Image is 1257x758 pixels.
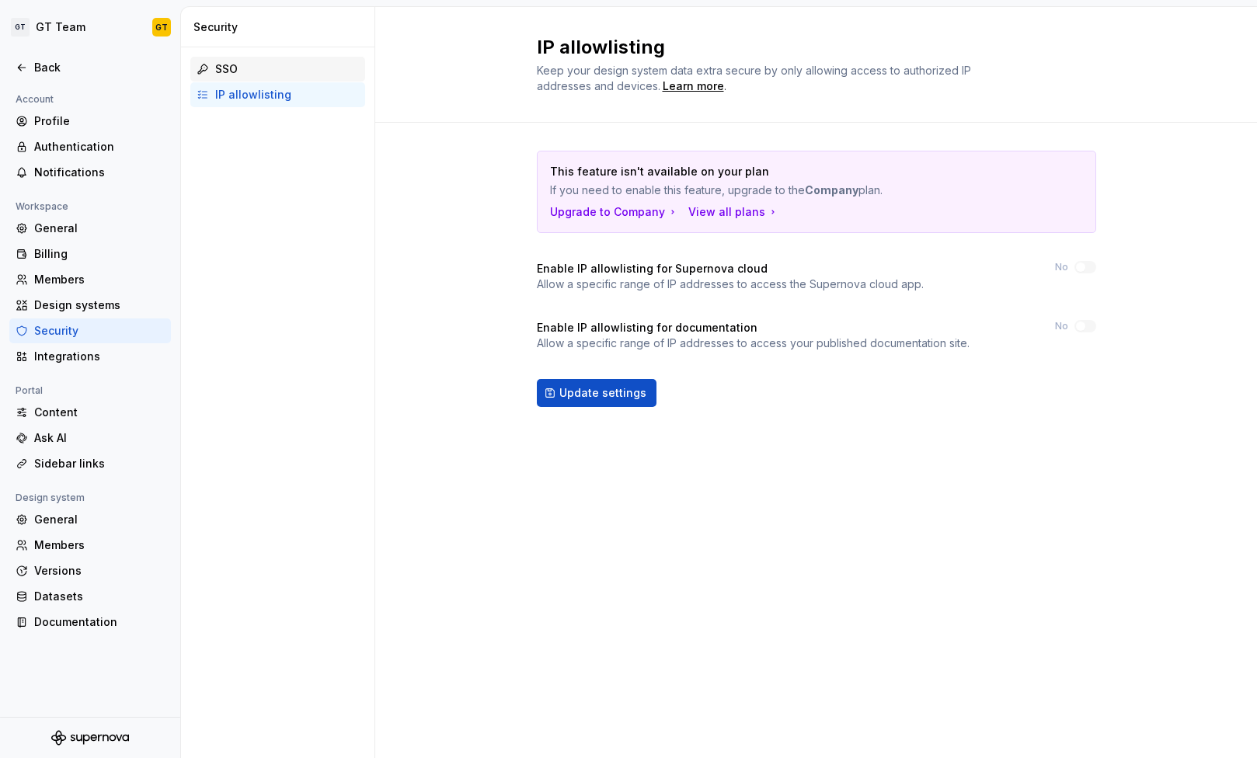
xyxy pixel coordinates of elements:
[805,183,858,196] strong: Company
[9,318,171,343] a: Security
[34,60,165,75] div: Back
[34,512,165,527] div: General
[9,489,91,507] div: Design system
[9,160,171,185] a: Notifications
[34,456,165,471] div: Sidebar links
[9,90,60,109] div: Account
[9,267,171,292] a: Members
[34,405,165,420] div: Content
[34,246,165,262] div: Billing
[34,589,165,604] div: Datasets
[34,221,165,236] div: General
[663,78,724,94] a: Learn more
[550,204,679,220] button: Upgrade to Company
[11,18,30,37] div: GT
[537,261,768,276] h4: Enable IP allowlisting for Supernova cloud
[34,614,165,630] div: Documentation
[9,134,171,159] a: Authentication
[34,297,165,313] div: Design systems
[190,82,365,107] a: IP allowlisting
[3,10,177,44] button: GTGT TeamGT
[34,139,165,155] div: Authentication
[9,426,171,450] a: Ask AI
[9,558,171,583] a: Versions
[9,242,171,266] a: Billing
[193,19,368,35] div: Security
[36,19,85,35] div: GT Team
[550,183,974,198] p: If you need to enable this feature, upgrade to the plan.
[9,293,171,318] a: Design systems
[1055,320,1068,332] label: No
[537,64,974,92] span: Keep your design system data extra secure by only allowing access to authorized IP addresses and ...
[155,21,168,33] div: GT
[660,81,726,92] span: .
[34,537,165,553] div: Members
[34,272,165,287] div: Members
[9,344,171,369] a: Integrations
[559,385,646,401] span: Update settings
[9,610,171,635] a: Documentation
[9,400,171,425] a: Content
[550,164,974,179] p: This feature isn't available on your plan
[215,87,359,103] div: IP allowlisting
[1055,261,1068,273] label: No
[9,533,171,558] a: Members
[9,451,171,476] a: Sidebar links
[9,216,171,241] a: General
[537,276,924,292] p: Allow a specific range of IP addresses to access the Supernova cloud app.
[9,197,75,216] div: Workspace
[9,507,171,532] a: General
[34,165,165,180] div: Notifications
[9,381,49,400] div: Portal
[9,109,171,134] a: Profile
[34,323,165,339] div: Security
[537,379,656,407] button: Update settings
[9,55,171,80] a: Back
[34,563,165,579] div: Versions
[34,430,165,446] div: Ask AI
[190,57,365,82] a: SSO
[537,336,970,351] p: Allow a specific range of IP addresses to access your published documentation site.
[51,730,129,746] svg: Supernova Logo
[34,349,165,364] div: Integrations
[537,35,1078,60] h2: IP allowlisting
[215,61,359,77] div: SSO
[9,584,171,609] a: Datasets
[688,204,779,220] button: View all plans
[537,320,757,336] h4: Enable IP allowlisting for documentation
[34,113,165,129] div: Profile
